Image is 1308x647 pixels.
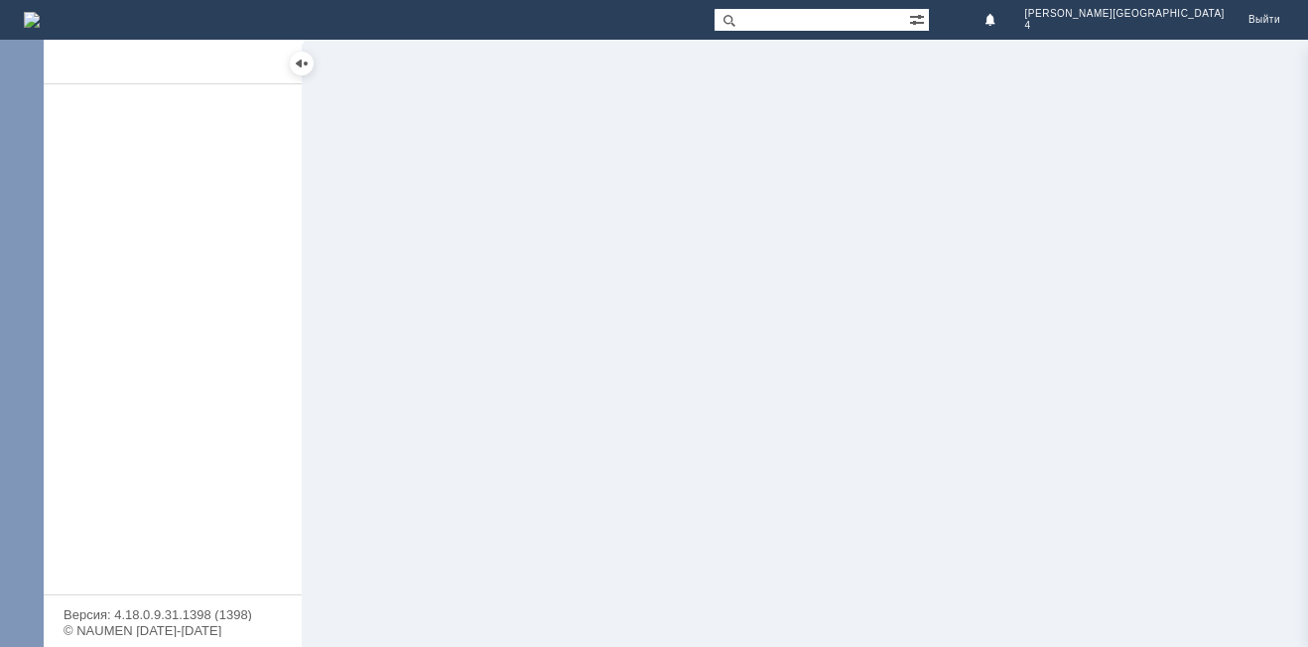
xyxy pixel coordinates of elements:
div: Версия: 4.18.0.9.31.1398 (1398) [64,608,282,621]
img: logo [24,12,40,28]
span: [PERSON_NAME][GEOGRAPHIC_DATA] [1025,8,1225,20]
div: Скрыть меню [290,52,314,75]
span: Расширенный поиск [909,9,929,28]
div: © NAUMEN [DATE]-[DATE] [64,624,282,637]
span: 4 [1025,20,1225,32]
a: Перейти на домашнюю страницу [24,12,40,28]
